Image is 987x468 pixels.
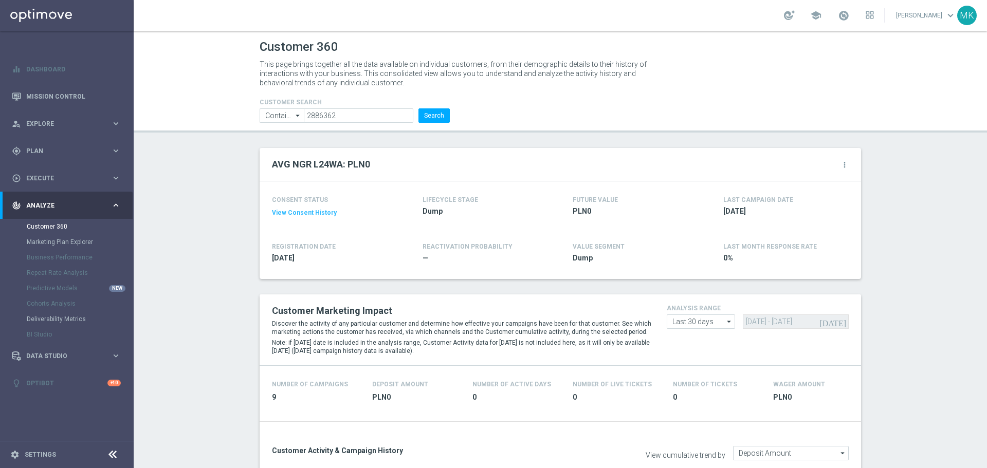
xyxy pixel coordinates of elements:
[12,146,21,156] i: gps_fixed
[12,351,111,361] div: Data Studio
[260,60,655,87] p: This page brings together all the data available on individual customers, from their demographic ...
[673,392,761,402] span: 0
[372,381,428,388] h4: Deposit Amount
[418,108,450,123] button: Search
[12,379,21,388] i: lightbulb
[26,353,111,359] span: Data Studio
[12,201,111,210] div: Analyze
[11,174,121,182] button: play_circle_outline Execute keyboard_arrow_right
[12,174,21,183] i: play_circle_outline
[272,243,336,250] h4: REGISTRATION DATE
[12,83,121,110] div: Mission Control
[12,174,111,183] div: Execute
[573,392,661,402] span: 0
[423,196,478,203] h4: LIFECYCLE STAGE
[27,265,133,280] div: Repeat Rate Analysis
[12,146,111,156] div: Plan
[272,158,370,171] h2: AVG NGR L24WA: PLN0
[773,392,861,402] span: PLN0
[304,108,413,123] input: Enter CID, Email, name or phone
[27,327,133,342] div: BI Studio
[27,250,133,265] div: Business Performance
[27,315,107,323] a: Deliverability Metrics
[573,196,618,203] h4: FUTURE VALUE
[838,446,848,460] i: arrow_drop_down
[26,369,107,397] a: Optibot
[26,121,111,127] span: Explore
[945,10,956,21] span: keyboard_arrow_down
[11,352,121,360] button: Data Studio keyboard_arrow_right
[11,120,121,128] button: person_search Explore keyboard_arrow_right
[423,207,543,216] span: Dump
[27,222,107,231] a: Customer 360
[293,109,303,122] i: arrow_drop_down
[260,40,861,54] h1: Customer 360
[12,119,111,128] div: Explore
[272,320,651,336] p: Discover the activity of any particular customer and determine how effective your campaigns have ...
[272,446,553,455] h3: Customer Activity & Campaign History
[111,119,121,128] i: keyboard_arrow_right
[26,202,111,209] span: Analyze
[472,392,560,402] span: 0
[272,305,651,317] h2: Customer Marketing Impact
[723,243,817,250] span: LAST MONTH RESPONSE RATE
[11,92,121,101] button: Mission Control
[12,201,21,210] i: track_changes
[26,175,111,181] span: Execute
[810,10,821,21] span: school
[272,209,337,217] button: View Consent History
[723,253,844,263] span: 0%
[573,253,693,263] span: Dump
[957,6,977,25] div: MK
[667,314,735,329] input: analysis range
[27,219,133,234] div: Customer 360
[27,311,133,327] div: Deliverability Metrics
[646,451,725,460] label: View cumulative trend by
[840,161,849,169] i: more_vert
[26,83,121,110] a: Mission Control
[111,351,121,361] i: keyboard_arrow_right
[12,119,21,128] i: person_search
[11,201,121,210] div: track_changes Analyze keyboard_arrow_right
[472,381,551,388] h4: Number of Active Days
[26,55,121,83] a: Dashboard
[12,369,121,397] div: Optibot
[260,99,450,106] h4: CUSTOMER SEARCH
[272,381,348,388] h4: Number of Campaigns
[667,305,849,312] h4: analysis range
[423,243,513,250] span: REACTIVATION PROBABILITY
[27,296,133,311] div: Cohorts Analysis
[673,381,737,388] h4: Number Of Tickets
[109,285,125,292] div: NEW
[573,207,693,216] span: PLN0
[12,55,121,83] div: Dashboard
[11,65,121,73] button: equalizer Dashboard
[272,253,392,263] span: 2023-09-16
[272,392,360,402] span: 9
[11,379,121,387] button: lightbulb Optibot +10
[111,173,121,183] i: keyboard_arrow_right
[107,380,121,386] div: +10
[260,108,304,123] input: Contains
[573,381,652,388] h4: Number Of Live Tickets
[723,207,844,216] span: 2025-09-12
[27,280,133,296] div: Predictive Models
[10,450,20,459] i: settings
[25,452,56,458] a: Settings
[272,196,392,203] h4: CONSENT STATUS
[11,147,121,155] button: gps_fixed Plan keyboard_arrow_right
[372,392,460,402] span: PLN0
[26,148,111,154] span: Plan
[111,146,121,156] i: keyboard_arrow_right
[773,381,825,388] h4: Wager Amount
[12,65,21,74] i: equalizer
[272,339,651,355] p: Note: if [DATE] date is included in the analysis range, Customer Activity data for [DATE] is not ...
[723,196,793,203] h4: LAST CAMPAIGN DATE
[573,243,625,250] h4: VALUE SEGMENT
